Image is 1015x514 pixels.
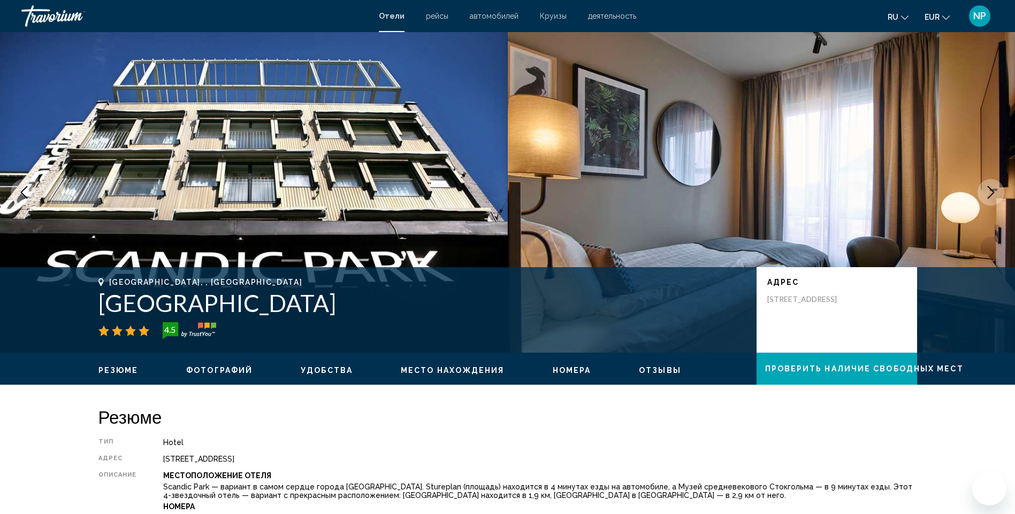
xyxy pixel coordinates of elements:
[159,323,181,336] div: 4.5
[888,13,898,21] span: ru
[109,278,303,286] span: [GEOGRAPHIC_DATA], , [GEOGRAPHIC_DATA]
[588,12,636,20] a: деятельность
[163,482,917,500] p: Scandic Park — вариант в самом сердце города [GEOGRAPHIC_DATA]. Stureplan (площадь) находится в 4...
[11,179,37,206] button: Previous image
[301,365,353,375] button: Удобства
[163,502,195,511] b: Номера
[98,455,137,463] div: адрес
[888,9,909,25] button: Change language
[21,5,368,27] a: Travorium
[163,471,271,480] b: Местоположение Отеля
[757,353,917,385] button: Проверить наличие свободных мест
[973,11,986,21] span: NP
[972,471,1006,505] iframe: Schaltfläche zum Öffnen des Messaging-Fensters
[163,322,216,339] img: trustyou-badge-hor.svg
[553,365,591,375] button: Номера
[966,5,994,27] button: User Menu
[186,365,253,375] button: Фотографий
[163,455,917,463] div: [STREET_ADDRESS]
[765,365,964,373] span: Проверить наличие свободных мест
[767,294,853,304] p: [STREET_ADDRESS]
[767,278,906,286] p: адрес
[925,13,940,21] span: EUR
[426,12,448,20] a: рейсы
[470,12,518,20] a: автомобилей
[98,365,139,375] button: Резюме
[401,365,505,375] button: Место нахождения
[978,179,1004,206] button: Next image
[925,9,950,25] button: Change currency
[98,438,137,447] div: Тип
[639,365,681,375] button: Отзывы
[163,438,917,447] div: Hotel
[379,12,405,20] a: Отели
[98,289,746,317] h1: [GEOGRAPHIC_DATA]
[540,12,567,20] a: Круизы
[98,406,917,427] h2: Резюме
